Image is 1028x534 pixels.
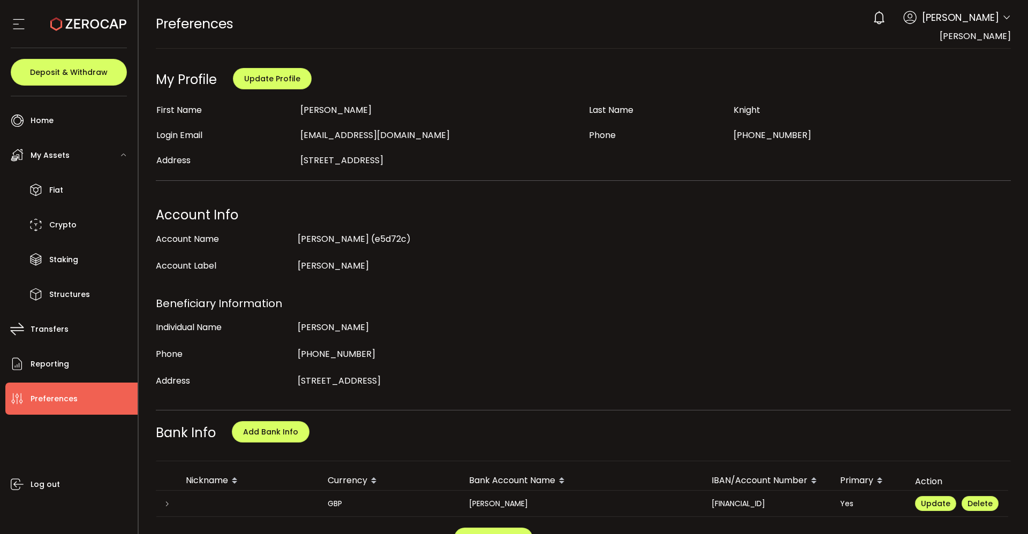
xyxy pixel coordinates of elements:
span: Deposit & Withdraw [30,68,108,76]
span: [PHONE_NUMBER] [298,348,375,360]
div: Currency [319,472,460,490]
span: Reporting [31,356,69,372]
span: [PERSON_NAME] [940,30,1011,42]
div: Primary [832,472,906,490]
span: Bank Info [156,424,216,441]
span: Transfers [31,322,69,337]
span: [PERSON_NAME] [922,10,999,25]
button: Update Profile [233,68,312,89]
div: Individual Name [156,317,293,338]
iframe: Chat Widget [903,418,1028,534]
span: Last Name [589,104,633,116]
div: Account Name [156,228,293,250]
span: Knight [734,104,760,116]
div: Account Label [156,255,293,277]
span: Add Bank Info [243,426,298,437]
span: [STREET_ADDRESS] [298,375,381,387]
div: Nickname [177,472,319,490]
button: Add Bank Info [232,421,309,443]
span: [PHONE_NUMBER] [734,129,811,141]
span: [PERSON_NAME] (e5d72c) [298,233,411,245]
div: Account Info [156,204,1011,226]
div: My Profile [156,71,217,88]
span: Log out [31,477,60,492]
span: [PERSON_NAME] [300,104,372,116]
span: Phone [589,129,616,141]
div: Address [156,370,293,392]
span: Structures [49,287,90,302]
span: Fiat [49,182,63,198]
span: My Assets [31,148,70,163]
div: IBAN/Account Number [703,472,832,490]
span: Address [156,154,191,166]
span: Preferences [31,391,78,407]
span: Update Profile [244,73,300,84]
button: Deposit & Withdraw [11,59,127,86]
span: [PERSON_NAME] [298,260,369,272]
span: [STREET_ADDRESS] [300,154,383,166]
span: [EMAIL_ADDRESS][DOMAIN_NAME] [300,129,450,141]
span: Staking [49,252,78,268]
div: Phone [156,344,293,365]
span: Preferences [156,14,233,33]
span: First Name [156,104,202,116]
div: Yes [832,498,906,510]
div: Beneficiary Information [156,293,1011,314]
span: [PERSON_NAME] [298,321,369,333]
div: Bank Account Name [460,472,703,490]
span: Crypto [49,217,77,233]
span: Home [31,113,54,128]
div: [PERSON_NAME] [460,498,703,510]
div: [FINANCIAL_ID] [703,498,832,510]
span: Login Email [156,129,202,141]
div: GBP [319,498,460,510]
